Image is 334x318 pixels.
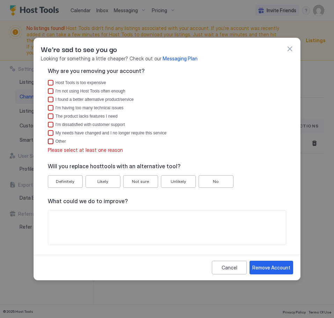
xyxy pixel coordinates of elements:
div: The product lacks features I need [48,113,287,119]
button: Likely [86,175,120,188]
span: We're sad to see you go [41,44,117,54]
span: Will you replace hosttools with an alternative tool? [48,163,287,170]
button: Cancel [212,261,247,274]
div: Remove Account [252,264,290,271]
button: Remove Account [250,261,293,274]
button: Definitely [48,175,83,188]
div: Host Tools is too expensive [48,80,287,86]
div: I'm dissatisfied with customer support [55,122,287,127]
div: Host Tools is too expensive [55,80,287,85]
div: Unlikely [171,178,186,185]
div: No [213,178,219,185]
div: Cancel [222,264,237,271]
button: No [199,175,233,188]
div: Likely [97,178,108,185]
div: I'm not using Host Tools often enough [48,88,287,94]
span: Why are you removing your account? [48,67,287,74]
div: The product lacks features I need [55,114,287,119]
div: I found a better alternative product/service [55,97,287,102]
div: I found a better alternative product/service [48,97,287,102]
span: Looking for something a little cheaper? Check out our [41,56,294,62]
div: I'm dissatisfied with customer support [48,122,287,127]
div: Other [48,139,287,144]
div: Definitely [56,178,74,185]
div: Not sure [132,178,149,185]
a: Messaging Plan [163,56,198,61]
div: I'm not using Host Tools often enough [55,89,287,94]
span: Please select at least one reason [48,147,123,153]
div: I'm having too many technical issues [48,105,287,111]
button: Not sure [123,175,158,188]
textarea: Input Field [48,210,286,245]
div: My needs have changed and I no longer require this service [48,130,287,136]
button: Unlikely [161,175,196,188]
span: What could we do to improve? [48,198,287,205]
div: I'm having too many technical issues [55,105,287,110]
div: Other [55,139,287,144]
div: My needs have changed and I no longer require this service [55,131,287,135]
